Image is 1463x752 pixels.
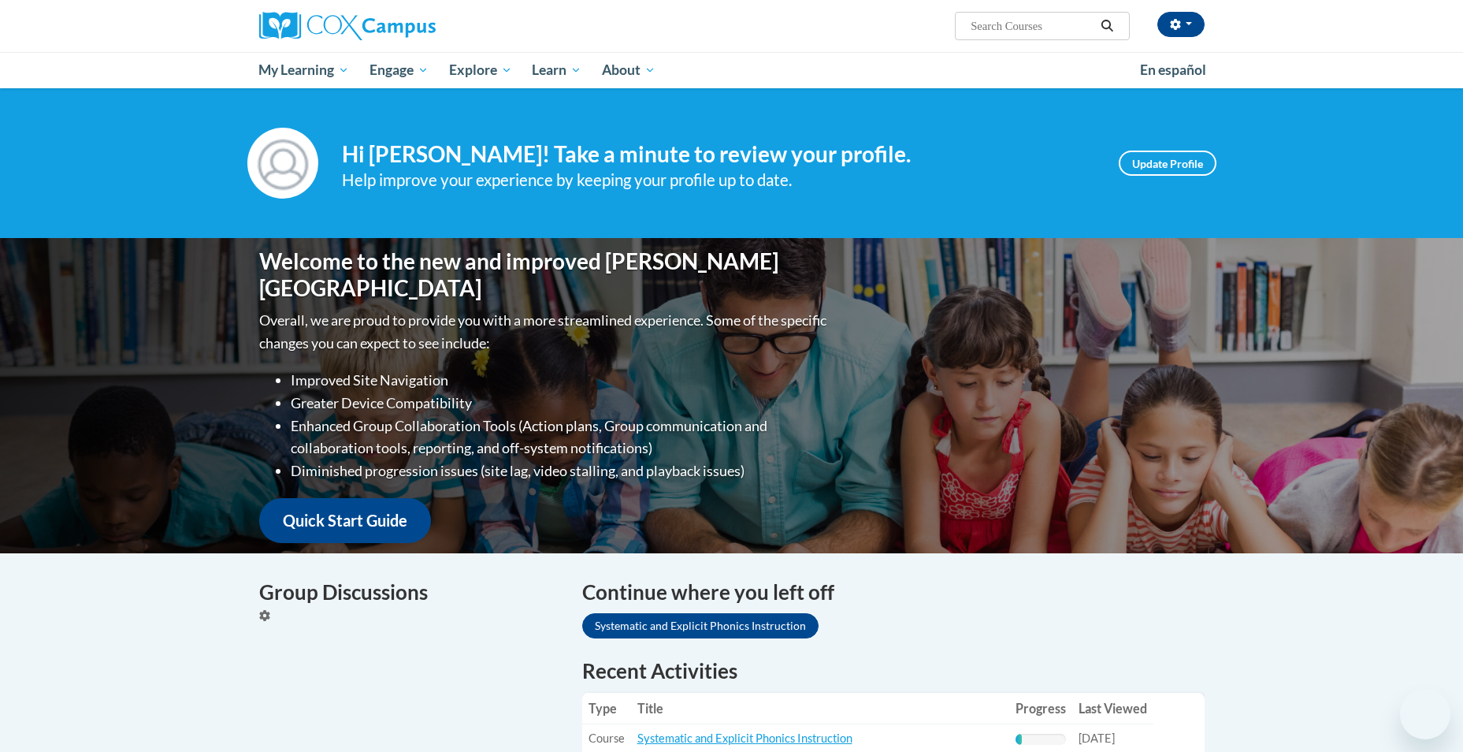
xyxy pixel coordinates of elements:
div: Help improve your experience by keeping your profile up to date. [342,167,1095,193]
th: Type [582,693,631,724]
img: Cox Campus [259,12,436,40]
a: Explore [439,52,522,88]
span: [DATE] [1079,732,1115,745]
span: Engage [369,61,429,80]
h1: Welcome to the new and improved [PERSON_NAME][GEOGRAPHIC_DATA] [259,248,830,301]
a: About [592,52,666,88]
div: Main menu [236,52,1228,88]
li: Greater Device Compatibility [291,392,830,415]
span: Learn [532,61,581,80]
span: About [602,61,655,80]
span: En español [1140,61,1206,78]
img: Profile Image [247,128,318,199]
span: Explore [449,61,512,80]
span: Course [589,732,625,745]
a: En español [1130,54,1216,87]
a: Systematic and Explicit Phonics Instruction [582,613,819,638]
h4: Continue where you left off [582,577,1205,608]
h1: Recent Activities [582,657,1205,685]
button: Search [1095,17,1119,35]
li: Diminished progression issues (site lag, video stalling, and playback issues) [291,460,830,482]
iframe: Button to launch messaging window [1400,689,1450,739]
p: Overall, we are proud to provide you with a more streamlined experience. Some of the specific cha... [259,309,830,355]
div: Progress, % [1016,734,1023,745]
a: Systematic and Explicit Phonics Instruction [637,732,852,745]
li: Enhanced Group Collaboration Tools (Action plans, Group communication and collaboration tools, re... [291,415,830,460]
h4: Hi [PERSON_NAME]! Take a minute to review your profile. [342,141,1095,168]
span: My Learning [258,61,349,80]
a: Quick Start Guide [259,498,431,543]
th: Title [631,693,1009,724]
a: My Learning [249,52,360,88]
input: Search Courses [969,17,1095,35]
a: Learn [522,52,592,88]
h4: Group Discussions [259,577,559,608]
th: Progress [1009,693,1072,724]
button: Account Settings [1157,12,1205,37]
li: Improved Site Navigation [291,369,830,392]
a: Cox Campus [259,12,559,40]
a: Engage [359,52,439,88]
a: Update Profile [1119,151,1216,176]
th: Last Viewed [1072,693,1153,724]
